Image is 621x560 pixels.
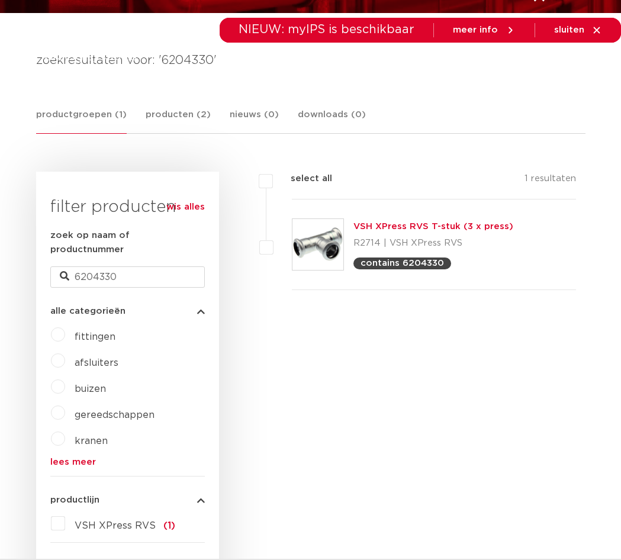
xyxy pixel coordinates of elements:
[525,172,576,190] p: 1 resultaten
[50,266,205,288] input: zoeken
[453,25,498,34] span: meer info
[609,21,621,76] div: my IPS
[50,495,99,504] span: productlijn
[509,25,550,73] a: over ons
[230,108,279,133] a: nieuws (0)
[273,172,332,186] label: select all
[554,25,602,36] a: sluiten
[554,25,584,34] span: sluiten
[50,458,205,466] a: lees meer
[288,25,350,73] a: toepassingen
[166,200,205,214] a: wis alles
[239,24,414,36] span: NIEUW: myIPS is beschikbaar
[50,307,205,316] button: alle categorieën
[75,410,155,420] a: gereedschappen
[453,25,516,36] a: meer info
[155,25,202,73] a: producten
[50,307,126,316] span: alle categorieën
[50,495,205,504] button: productlijn
[361,259,444,268] p: contains 6204330
[448,25,485,73] a: services
[163,521,175,530] span: (1)
[353,222,513,231] a: VSH XPress RVS T-stuk (3 x press)
[353,234,513,253] p: R2714 | VSH XPress RVS
[75,358,118,368] a: afsluiters
[75,436,108,446] a: kranen
[374,25,424,73] a: downloads
[155,25,550,73] nav: Menu
[75,332,115,342] a: fittingen
[36,108,127,134] a: productgroepen (1)
[50,195,205,219] h3: filter producten
[75,384,106,394] a: buizen
[75,521,156,530] span: VSH XPress RVS
[226,25,264,73] a: markten
[146,108,211,133] a: producten (2)
[50,228,205,257] label: zoek op naam of productnummer
[298,108,366,133] a: downloads (0)
[292,219,343,270] img: Thumbnail for VSH XPress RVS T-stuk (3 x press)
